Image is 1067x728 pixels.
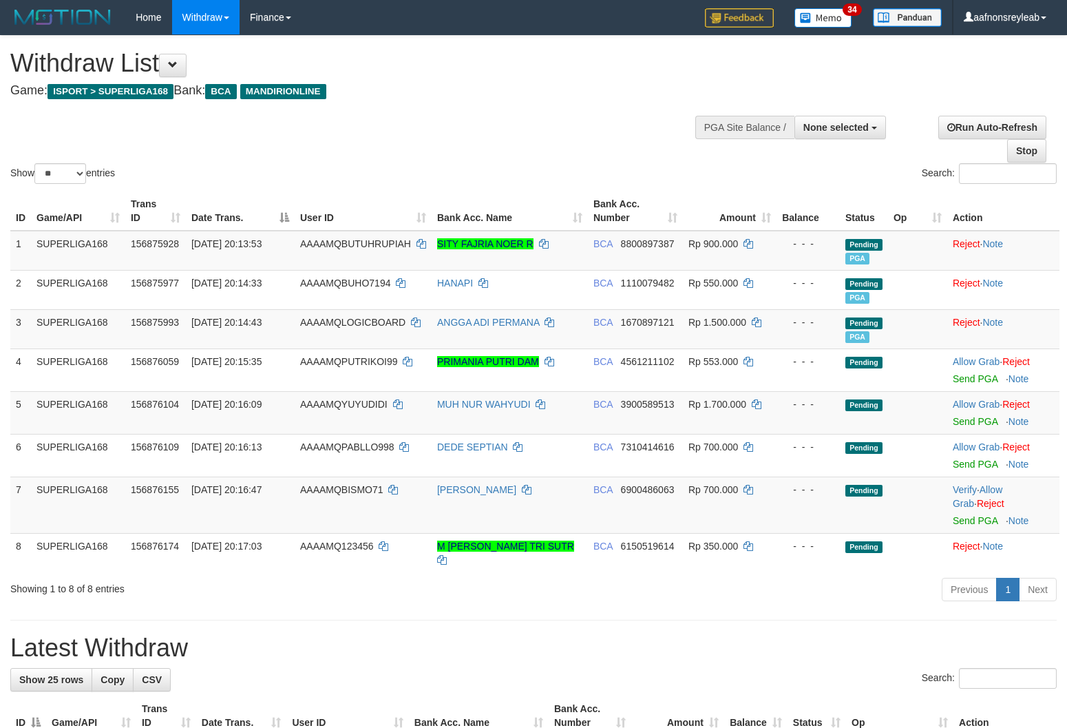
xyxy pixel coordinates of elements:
td: SUPERLIGA168 [31,533,125,572]
span: 156876155 [131,484,179,495]
span: BCA [593,541,613,552]
span: 156876104 [131,399,179,410]
a: Allow Grab [953,441,1000,453]
a: Note [982,278,1003,289]
input: Search: [959,668,1057,689]
td: · [947,533,1059,572]
td: 6 [10,434,31,477]
label: Show entries [10,163,115,184]
a: Send PGA [953,373,997,384]
img: panduan.png [873,8,942,27]
div: - - - [782,276,834,290]
span: Pending [845,485,883,497]
span: Pending [845,239,883,251]
span: BCA [593,441,613,453]
span: Copy 1670897121 to clipboard [621,317,675,328]
a: MUH NUR WAHYUDI [437,399,531,410]
a: Note [982,541,1003,552]
span: Copy 4561211102 to clipboard [621,356,675,367]
a: [PERSON_NAME] [437,484,516,495]
span: [DATE] 20:13:53 [191,238,262,249]
th: User ID: activate to sort column ascending [295,191,432,231]
a: SITY FAJRIA NOER R [437,238,533,249]
a: Note [1008,459,1029,470]
span: · [953,356,1002,367]
td: · [947,391,1059,434]
a: Send PGA [953,459,997,470]
img: Button%20Memo.svg [794,8,852,28]
a: Show 25 rows [10,668,92,691]
span: Copy 8800897387 to clipboard [621,238,675,249]
span: [DATE] 20:14:43 [191,317,262,328]
span: BCA [593,484,613,495]
td: SUPERLIGA168 [31,231,125,271]
span: Pending [845,318,883,329]
span: [DATE] 20:17:03 [191,541,262,552]
a: Note [1008,416,1029,427]
td: SUPERLIGA168 [31,309,125,349]
span: AAAAMQLOGICBOARD [300,317,405,328]
span: Marked by aafsoycanthlai [845,292,869,304]
div: - - - [782,483,834,497]
span: AAAAMQBISMO71 [300,484,383,495]
td: SUPERLIGA168 [31,477,125,533]
span: Copy 7310414616 to clipboard [621,441,675,453]
td: · [947,231,1059,271]
span: Pending [845,399,883,411]
span: · [953,399,1002,410]
div: PGA Site Balance / [695,116,794,139]
td: SUPERLIGA168 [31,391,125,434]
a: CSV [133,668,171,691]
a: ANGGA ADI PERMANA [437,317,540,328]
span: MANDIRIONLINE [240,84,326,99]
a: PRIMANIA PUTRI DAM [437,356,539,367]
span: Copy 6900486063 to clipboard [621,484,675,495]
a: Next [1019,578,1057,601]
a: Reject [953,317,980,328]
a: Stop [1007,139,1046,163]
a: Note [1008,515,1029,526]
span: 34 [843,3,861,16]
th: Op: activate to sort column ascending [888,191,947,231]
span: 156875977 [131,278,179,289]
a: Send PGA [953,515,997,526]
div: - - - [782,539,834,553]
td: · · [947,477,1059,533]
span: Copy 3900589513 to clipboard [621,399,675,410]
a: Run Auto-Refresh [938,116,1046,139]
span: BCA [593,399,613,410]
h4: Game: Bank: [10,84,697,98]
span: AAAAMQPUTRIKOI99 [300,356,398,367]
span: 156876109 [131,441,179,453]
span: AAAAMQ123456 [300,541,374,552]
button: None selected [794,116,886,139]
span: 156876059 [131,356,179,367]
span: BCA [593,238,613,249]
h1: Latest Withdraw [10,634,1057,662]
td: · [947,270,1059,309]
div: - - - [782,355,834,368]
span: [DATE] 20:16:13 [191,441,262,453]
span: Marked by aafsoycanthlai [845,253,869,264]
a: Send PGA [953,416,997,427]
span: [DATE] 20:16:47 [191,484,262,495]
span: Rp 1.500.000 [688,317,746,328]
span: Rp 553.000 [688,356,738,367]
span: ISPORT > SUPERLIGA168 [47,84,173,99]
span: 156875993 [131,317,179,328]
a: Reject [1002,356,1030,367]
span: BCA [593,317,613,328]
div: - - - [782,440,834,454]
a: DEDE SEPTIAN [437,441,508,453]
span: BCA [593,278,613,289]
a: Note [982,238,1003,249]
div: - - - [782,397,834,411]
a: Reject [953,278,980,289]
span: Copy 1110079482 to clipboard [621,278,675,289]
th: Action [947,191,1059,231]
span: Show 25 rows [19,674,83,685]
label: Search: [922,163,1057,184]
div: - - - [782,315,834,329]
td: 4 [10,349,31,391]
img: MOTION_logo.png [10,7,115,28]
